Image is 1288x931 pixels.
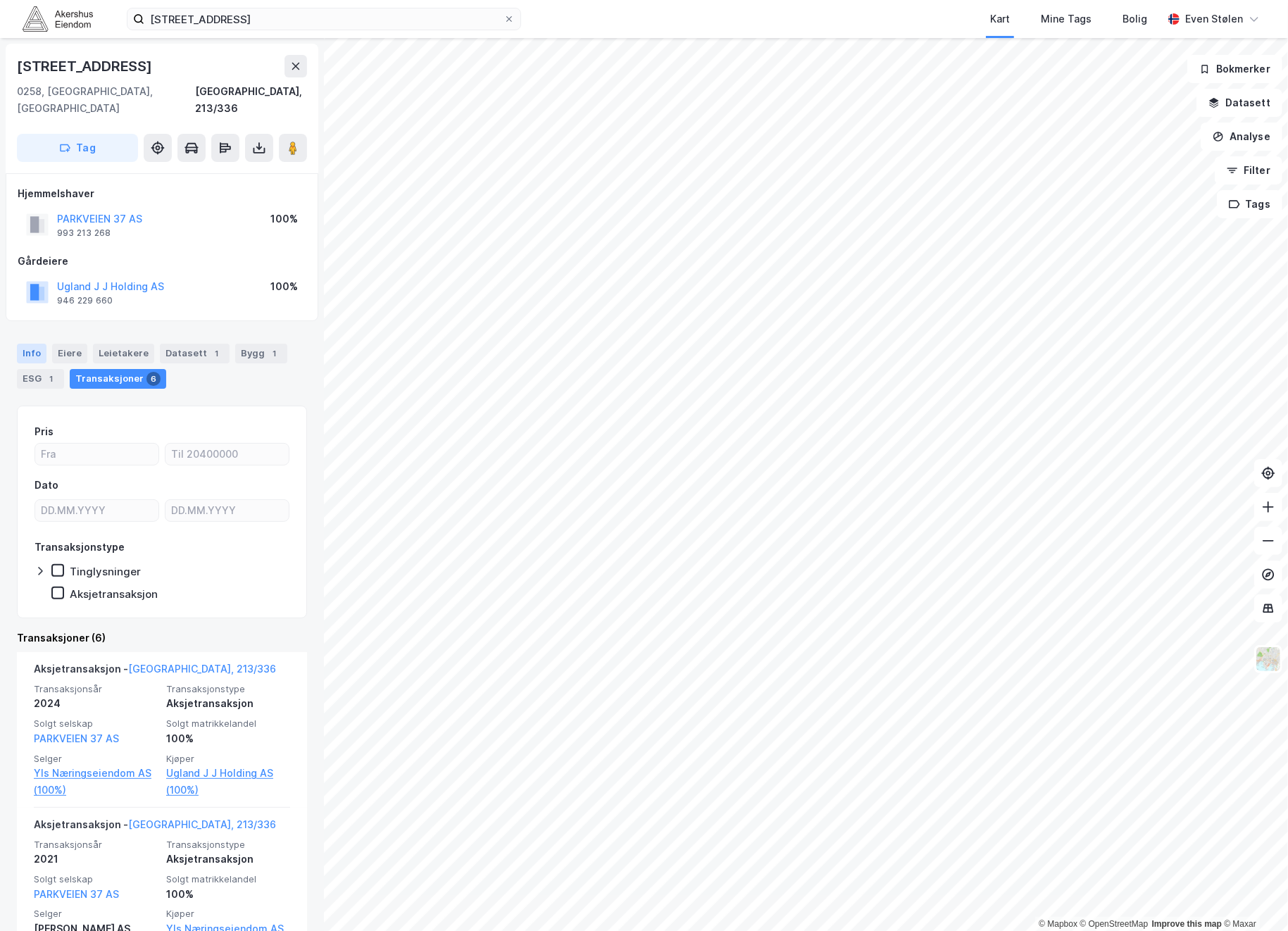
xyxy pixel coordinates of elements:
[34,816,276,839] div: Aksjetransaksjon -
[144,8,504,30] input: Søk på adresse, matrikkel, gårdeiere, leietakere eller personer
[18,253,306,270] div: Gårdeiere
[34,839,158,851] span: Transaksjonsår
[235,344,287,363] div: Bygg
[1255,646,1282,673] img: Z
[195,83,307,117] div: [GEOGRAPHIC_DATA], 213/336
[34,908,158,920] span: Selger
[166,683,290,695] span: Transaksjonstype
[52,344,87,363] div: Eiere
[35,444,158,465] input: Fra
[210,346,224,361] div: 1
[166,718,290,730] span: Solgt matrikkelandel
[1215,156,1282,185] button: Filter
[166,908,290,920] span: Kjøper
[1080,919,1149,929] a: OpenStreetMap
[1217,190,1282,218] button: Tags
[166,873,290,885] span: Solgt matrikkelandel
[34,718,158,730] span: Solgt selskap
[17,630,307,646] div: Transaksjoner (6)
[34,753,158,765] span: Selger
[166,839,290,851] span: Transaksjonstype
[1152,919,1222,929] a: Improve this map
[17,55,155,77] div: [STREET_ADDRESS]
[1185,11,1243,27] div: Even Stølen
[146,372,161,386] div: 6
[166,753,290,765] span: Kjøper
[160,344,230,363] div: Datasett
[270,211,298,227] div: 100%
[166,765,290,799] a: Ugland J J Holding AS (100%)
[166,730,290,747] div: 100%
[70,565,141,578] div: Tinglysninger
[70,587,158,601] div: Aksjetransaksjon
[128,663,276,675] a: [GEOGRAPHIC_DATA], 213/336
[1187,55,1282,83] button: Bokmerker
[34,851,158,868] div: 2021
[35,500,158,521] input: DD.MM.YYYY
[35,477,58,494] div: Dato
[17,134,138,162] button: Tag
[128,818,276,830] a: [GEOGRAPHIC_DATA], 213/336
[35,423,54,440] div: Pris
[70,369,166,389] div: Transaksjoner
[18,185,306,202] div: Hjemmelshaver
[34,683,158,695] span: Transaksjonsår
[1123,11,1147,27] div: Bolig
[34,732,119,744] a: PARKVEIEN 37 AS
[34,873,158,885] span: Solgt selskap
[166,886,290,903] div: 100%
[166,695,290,712] div: Aksjetransaksjon
[270,278,298,295] div: 100%
[1218,863,1288,931] iframe: Chat Widget
[268,346,282,361] div: 1
[1039,919,1077,929] a: Mapbox
[44,372,58,386] div: 1
[35,539,125,556] div: Transaksjonstype
[1196,89,1282,117] button: Datasett
[17,344,46,363] div: Info
[57,295,113,306] div: 946 229 660
[1201,123,1282,151] button: Analyse
[1218,863,1288,931] div: Kontrollprogram for chat
[34,695,158,712] div: 2024
[165,500,289,521] input: DD.MM.YYYY
[166,851,290,868] div: Aksjetransaksjon
[93,344,154,363] div: Leietakere
[34,765,158,799] a: Yls Næringseiendom AS (100%)
[23,6,93,31] img: akershus-eiendom-logo.9091f326c980b4bce74ccdd9f866810c.svg
[17,369,64,389] div: ESG
[17,83,195,117] div: 0258, [GEOGRAPHIC_DATA], [GEOGRAPHIC_DATA]
[165,444,289,465] input: Til 20400000
[990,11,1010,27] div: Kart
[34,888,119,900] a: PARKVEIEN 37 AS
[34,661,276,683] div: Aksjetransaksjon -
[57,227,111,239] div: 993 213 268
[1041,11,1092,27] div: Mine Tags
